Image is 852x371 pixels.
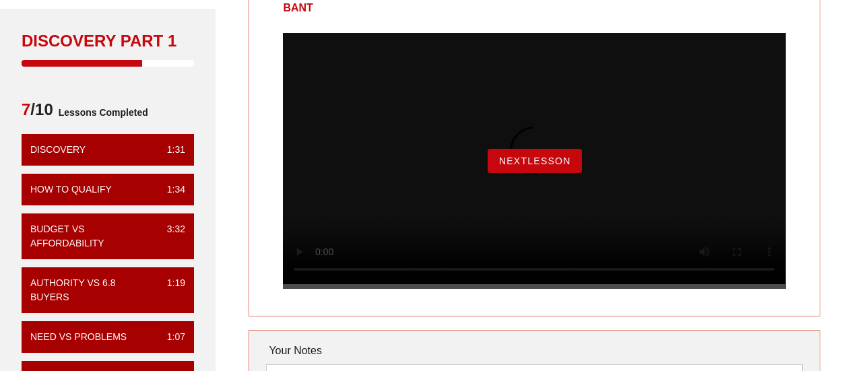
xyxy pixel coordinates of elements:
span: NextLesson [498,156,571,166]
div: 3:32 [156,222,185,250]
span: /10 [22,99,53,126]
div: How To Qualify [30,182,112,197]
button: NextLesson [488,149,582,173]
div: 1:07 [156,330,185,344]
div: Need vs Problems [30,330,127,344]
span: 7 [22,100,30,119]
div: 1:34 [156,182,185,197]
div: Your Notes [266,337,802,364]
div: Discovery PART 1 [22,30,194,52]
span: Lessons Completed [53,99,148,126]
div: Authority vs 6.8 Buyers [30,276,156,304]
div: 1:31 [156,143,185,157]
div: Budget vs Affordability [30,222,156,250]
div: 1:19 [156,276,185,304]
div: Discovery [30,143,86,157]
